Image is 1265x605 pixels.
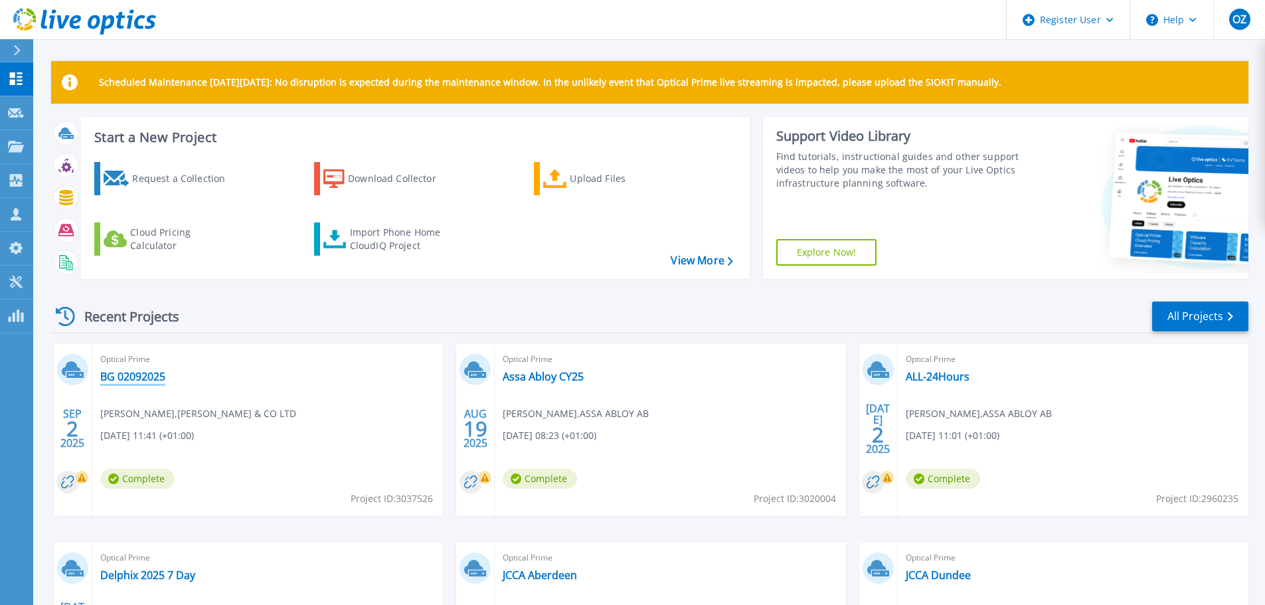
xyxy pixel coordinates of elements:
div: Upload Files [570,165,676,192]
div: Download Collector [348,165,454,192]
span: Project ID: 2960235 [1156,491,1238,506]
span: Complete [503,469,577,489]
a: Upload Files [534,162,682,195]
div: Request a Collection [132,165,238,192]
h3: Start a New Project [94,130,732,145]
span: Optical Prime [906,551,1240,565]
span: Optical Prime [100,551,435,565]
p: Scheduled Maintenance [DATE][DATE]: No disruption is expected during the maintenance window. In t... [99,77,1001,88]
span: Complete [906,469,980,489]
div: Cloud Pricing Calculator [130,226,236,252]
span: OZ [1232,14,1246,25]
span: Project ID: 3020004 [754,491,836,506]
a: Cloud Pricing Calculator [94,222,242,256]
div: AUG 2025 [463,404,488,453]
a: Download Collector [314,162,462,195]
a: JCCA Dundee [906,568,971,582]
span: Optical Prime [503,551,837,565]
span: 19 [464,423,487,434]
span: Optical Prime [503,352,837,367]
div: SEP 2025 [60,404,85,453]
a: Delphix 2025 7 Day [100,568,195,582]
div: Support Video Library [776,128,1024,145]
div: Recent Projects [51,300,197,333]
div: Import Phone Home CloudIQ Project [350,226,454,252]
span: [DATE] 11:41 (+01:00) [100,428,194,443]
a: Request a Collection [94,162,242,195]
div: [DATE] 2025 [865,404,890,453]
span: [PERSON_NAME] , [PERSON_NAME] & CO LTD [100,406,296,421]
span: [DATE] 11:01 (+01:00) [906,428,999,443]
a: BG 02092025 [100,370,165,383]
span: 2 [66,423,78,434]
span: Complete [100,469,175,489]
span: [DATE] 08:23 (+01:00) [503,428,596,443]
span: Project ID: 3037526 [351,491,433,506]
a: Assa Abloy CY25 [503,370,584,383]
a: View More [671,254,732,267]
span: Optical Prime [906,352,1240,367]
a: ALL-24Hours [906,370,970,383]
div: Find tutorials, instructional guides and other support videos to help you make the most of your L... [776,150,1024,190]
a: JCCA Aberdeen [503,568,577,582]
span: Optical Prime [100,352,435,367]
span: [PERSON_NAME] , ASSA ABLOY AB [906,406,1052,421]
a: All Projects [1152,302,1248,331]
span: 2 [872,429,884,440]
a: Explore Now! [776,239,877,266]
span: [PERSON_NAME] , ASSA ABLOY AB [503,406,649,421]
